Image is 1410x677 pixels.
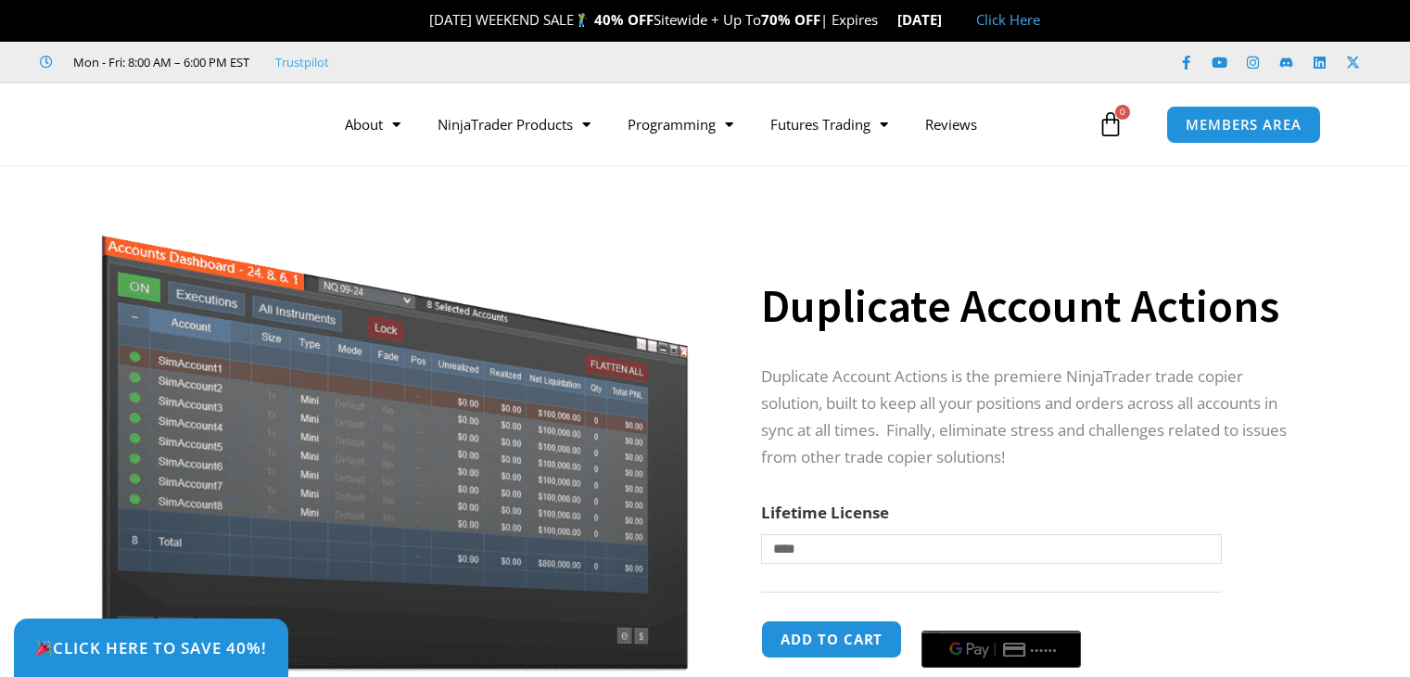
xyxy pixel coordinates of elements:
a: Futures Trading [752,103,907,146]
img: 🎉 [36,640,52,656]
p: Duplicate Account Actions is the premiere NinjaTrader trade copier solution, built to keep all yo... [761,364,1302,471]
span: 0 [1115,105,1130,120]
span: [DATE] WEEKEND SALE Sitewide + Up To | Expires [410,10,896,29]
span: Click Here to save 40%! [35,640,267,656]
img: Screenshot 2024-08-26 15414455555 [96,198,692,671]
img: 🏭 [943,13,957,27]
a: MEMBERS AREA [1166,106,1321,144]
h1: Duplicate Account Actions [761,274,1302,338]
a: Programming [609,103,752,146]
a: Click Here [976,10,1040,29]
strong: 70% OFF [761,10,820,29]
a: Trustpilot [275,51,329,73]
img: 🎉 [414,13,428,27]
a: Clear options [761,573,790,586]
img: LogoAI | Affordable Indicators – NinjaTrader [69,91,268,158]
a: About [326,103,419,146]
a: 0 [1070,97,1151,151]
img: 🏌️‍♂️ [575,13,589,27]
a: 🎉Click Here to save 40%! [14,619,288,677]
span: Mon - Fri: 8:00 AM – 6:00 PM EST [69,51,249,73]
a: Reviews [907,103,996,146]
strong: 40% OFF [594,10,654,29]
nav: Menu [326,103,1093,146]
strong: [DATE] [897,10,958,29]
span: MEMBERS AREA [1186,118,1302,132]
a: NinjaTrader Products [419,103,609,146]
img: ⌛ [879,13,893,27]
label: Lifetime License [761,502,889,523]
